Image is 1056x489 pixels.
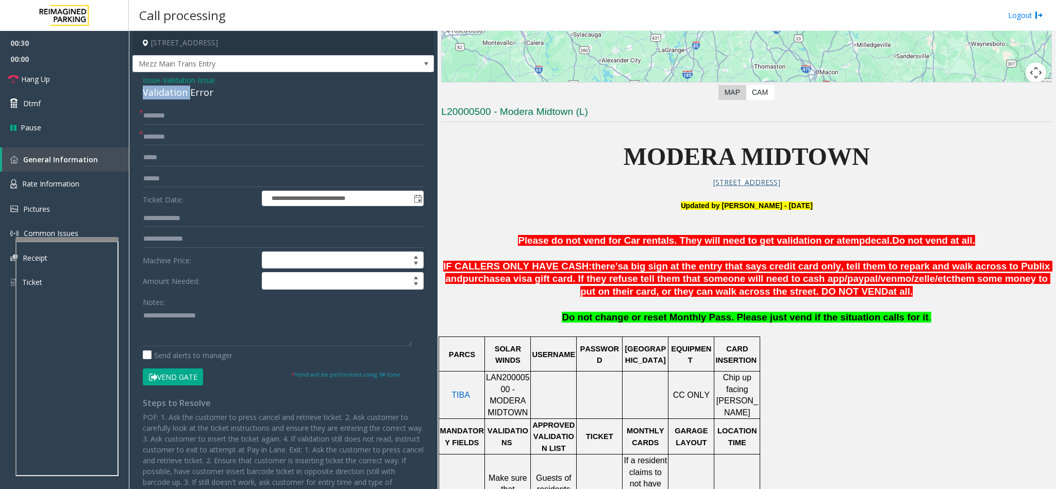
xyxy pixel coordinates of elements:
span: a visa gift card. If they refuse tell them that someone will need to cash app/ [506,273,848,284]
span: Validation Issue [163,75,215,86]
label: Amount Needed: [140,272,259,290]
span: a big sign at the entry that says credit card only, tell them to repark and walk across to Publix... [445,261,1052,284]
span: Chip up facing [PERSON_NAME] [716,373,758,416]
h3: L20000500 - Modera Midtown (L) [441,105,1052,122]
span: purchase [463,273,506,284]
h4: Steps to Resolve [143,398,424,408]
font: pdated by [PERSON_NAME] - [DATE] [681,201,813,210]
img: 'icon' [10,179,17,189]
a: General Information [2,147,129,172]
a: [STREET_ADDRESS] [713,178,780,187]
span: GARAGE LAYOUT [675,427,710,446]
span: SOLAR WINDS [495,345,523,364]
span: MODERA MIDTOWN [624,143,870,170]
span: decal. [865,235,892,246]
img: 'icon' [10,255,18,261]
a: Logout [1008,10,1043,21]
span: Mezz Main Trans Entry [133,56,374,72]
span: General Information [23,155,98,164]
span: Hang Up [21,74,50,85]
span: LOCATION TIME [717,427,759,446]
span: CARD INSERTION [715,345,757,364]
span: temp [842,235,865,246]
span: [STREET_ADDRESS] [713,177,780,187]
span: CC ONLY [673,391,710,399]
img: logout [1035,10,1043,21]
span: venmo [880,273,911,284]
span: zelle [914,273,935,284]
button: Vend Gate [143,368,203,386]
img: 'icon' [10,278,17,287]
span: there's [592,261,623,272]
span: [GEOGRAPHIC_DATA] [625,345,666,364]
label: Ticket Date: [140,191,259,206]
span: Do not change or reset Monthly Pass. Please just vend if the situation calls for it [562,312,928,323]
span: Pause [21,122,41,133]
img: 'icon' [10,206,18,212]
span: Decrease value [409,281,423,289]
span: USERNAME [532,350,575,359]
span: Increase value [409,273,423,281]
a: Open this area in Google Maps (opens a new window) [444,82,478,95]
label: Map [718,85,746,100]
span: . [929,312,931,323]
span: Dtmf [23,98,41,109]
span: / [911,273,914,284]
img: 'icon' [10,156,18,163]
span: / [935,273,937,284]
label: CAM [746,85,774,100]
span: / [878,273,880,284]
span: at all. [888,286,913,297]
a: TIBA [451,391,470,399]
span: Pictures [23,204,50,214]
span: etc [937,273,951,284]
span: Increase value [409,252,423,260]
label: Send alerts to manager [143,350,232,361]
h3: Call processing [134,3,231,28]
h4: [STREET_ADDRESS] [132,31,434,55]
span: LAN20000500 - MODERA MIDTOWN [486,373,530,416]
span: Common Issues [24,228,78,238]
span: EQUIPMENT [671,345,711,364]
span: PARCS [449,350,475,359]
span: Do not vend at all. [892,235,975,246]
span: Please do not vend for Car rentals. They will need to get validation or a [518,235,842,246]
span: - [160,75,215,85]
span: paypal [847,273,878,284]
label: Notes: [143,293,165,308]
span: IF CALLERS ONLY HAVE CASH: [443,261,592,272]
span: Decrease value [409,260,423,268]
img: 'icon' [10,229,19,238]
span: Issue [143,75,160,86]
div: Validation Error [143,86,424,99]
span: MANDATORY FIELDS [440,427,484,446]
font: U [681,200,686,210]
span: TICKET [586,432,613,441]
span: MONTHLY CARDS [627,427,666,446]
span: PASSWORD [580,345,619,364]
span: Toggle popup [412,191,423,206]
small: Vend will be performed using 9# tone [291,370,400,378]
span: APPROVED VALIDATION LIST [532,421,577,452]
img: Google [444,82,478,95]
label: Machine Price: [140,251,259,269]
span: Rate Information [22,179,79,189]
button: Map camera controls [1026,62,1046,83]
span: VALIDATIONS [488,427,528,446]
